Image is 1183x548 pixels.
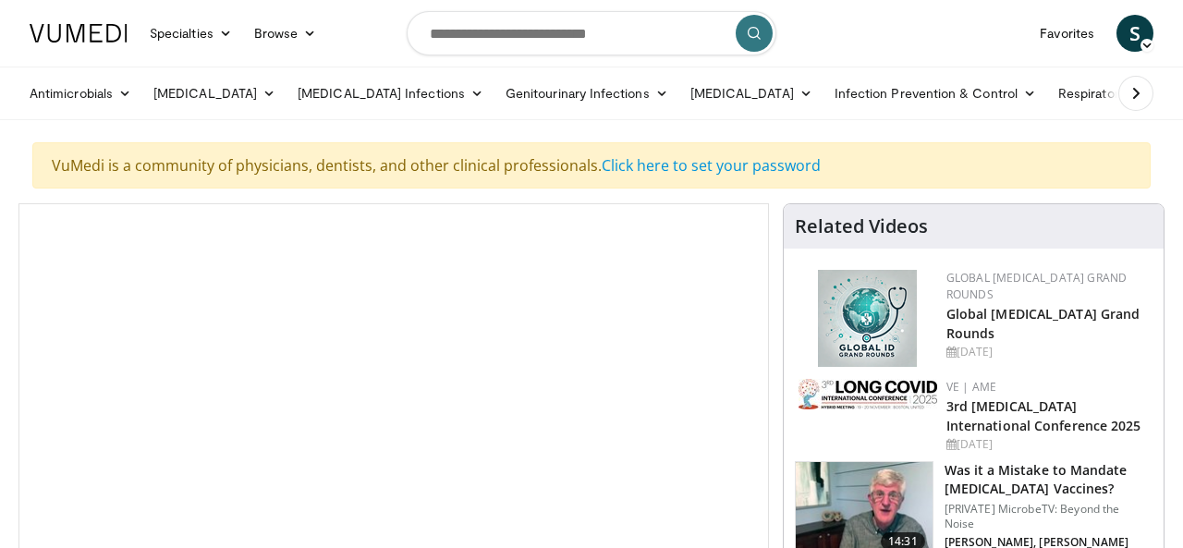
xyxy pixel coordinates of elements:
div: VuMedi is a community of physicians, dentists, and other clinical professionals. [32,142,1151,189]
a: Browse [243,15,328,52]
a: Genitourinary Infections [494,75,679,112]
div: [DATE] [946,436,1149,453]
img: VuMedi Logo [30,24,128,43]
a: Antimicrobials [18,75,142,112]
a: [MEDICAL_DATA] [679,75,823,112]
a: Specialties [139,15,243,52]
input: Search topics, interventions [407,11,776,55]
a: Infection Prevention & Control [823,75,1047,112]
a: [MEDICAL_DATA] Infections [287,75,494,112]
a: VE | AME [946,379,996,395]
a: [MEDICAL_DATA] [142,75,287,112]
h4: Related Videos [795,215,928,237]
img: e456a1d5-25c5-46f9-913a-7a343587d2a7.png.150x105_q85_autocrop_double_scale_upscale_version-0.2.png [818,270,917,367]
h3: Was it a Mistake to Mandate [MEDICAL_DATA] Vaccines? [945,461,1153,498]
a: Favorites [1029,15,1105,52]
img: a2792a71-925c-4fc2-b8ef-8d1b21aec2f7.png.150x105_q85_autocrop_double_scale_upscale_version-0.2.jpg [799,379,937,409]
div: [DATE] [946,344,1149,360]
a: Click here to set your password [602,155,821,176]
a: 3rd [MEDICAL_DATA] International Conference 2025 [946,397,1141,434]
a: Global [MEDICAL_DATA] Grand Rounds [946,270,1128,302]
a: Global [MEDICAL_DATA] Grand Rounds [946,305,1140,342]
a: S [1116,15,1153,52]
p: [PRIVATE] MicrobeTV: Beyond the Noise [945,502,1153,531]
